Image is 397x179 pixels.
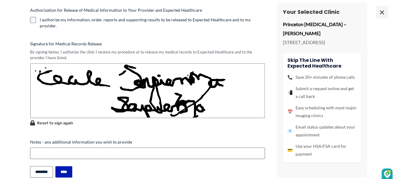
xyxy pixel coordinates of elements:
label: Signature for Medical Records Release [30,41,265,47]
p: Princeton [MEDICAL_DATA] – [PERSON_NAME] [283,20,361,38]
h4: Skip the line with Expected Healthcare [287,57,357,68]
h3: Your Selected Clinic [283,8,361,15]
li: Use your HSA/FSA card for payment [287,142,357,158]
div: By signing below, I authorize the clinic I receive my procedure at to release my medical records ... [30,49,265,60]
img: Signature Image [30,63,265,118]
span: 📅 [287,108,293,116]
li: Easy scheduling with most major imaging clinics [287,104,357,120]
img: DzVsEph+IJtmAAAAAElFTkSuQmCC [384,170,391,178]
li: Save 20+ minutes of phone calls [287,73,357,81]
label: I authorize my information, order, reports and supporting results to be released to Expected Heal... [40,17,265,29]
span: 📲 [287,89,293,96]
legend: Authorization for Release of Medical Information to Your Provider and Expected Healthcare [30,7,202,13]
span: 💳 [287,146,293,154]
span: 📧 [287,127,293,135]
label: Notes - any additional information you wish to provide [30,139,265,145]
li: Email status updates about your appointment [287,123,357,139]
li: Submit a request online and get a call back [287,85,357,100]
button: Reset to sign again [30,120,73,127]
span: 📞 [287,73,293,81]
p: [STREET_ADDRESS] [283,38,361,47]
span: × [376,6,388,18]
